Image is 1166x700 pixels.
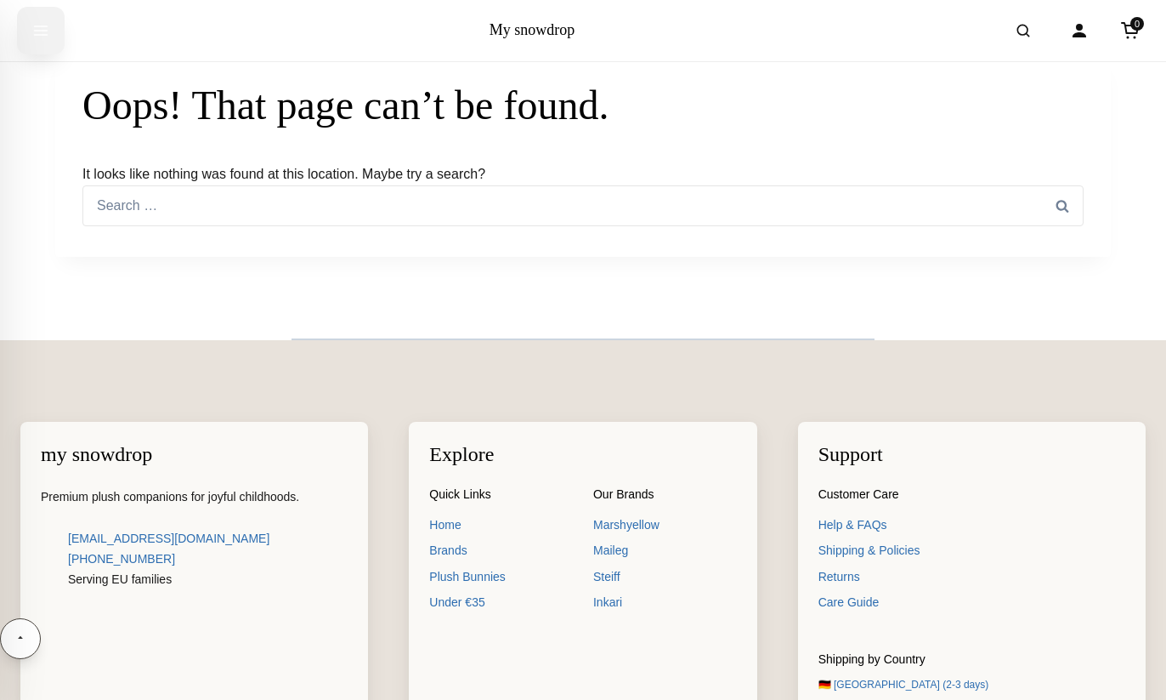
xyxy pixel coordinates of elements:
[82,163,1084,185] p: It looks like nothing was found at this location. Maybe try a search?
[429,593,573,612] a: Under €35
[818,652,1125,667] h4: Shipping by Country
[68,529,269,548] a: [EMAIL_ADDRESS][DOMAIN_NAME]
[1130,17,1144,31] span: 0
[818,567,1125,586] a: Returns
[593,515,737,534] a: Marshyellow
[41,569,61,589] svg: Location Icon
[818,442,1125,467] h3: Support
[41,442,348,467] h3: my snowdrop
[818,487,1125,502] h4: Customer Care
[68,549,175,568] a: [PHONE_NUMBER]
[429,541,573,560] a: Brands
[818,541,1125,560] a: Shipping & Policies
[41,487,348,508] p: Premium plush companions for joyful childhoods.
[593,541,737,560] a: Maileg
[593,593,737,612] a: Inkari
[593,567,737,586] a: Steiff
[429,567,573,586] a: Plush Bunnies
[999,7,1047,54] button: Open search
[1041,185,1084,226] input: Search
[818,674,1125,697] a: 🇩🇪 [GEOGRAPHIC_DATA] (2-3 days)
[82,81,1084,130] h1: Oops! That page can’t be found.
[1112,12,1149,49] a: Cart
[429,487,573,502] h4: Quick Links
[17,7,65,54] button: Open menu
[818,515,1125,534] a: Help & FAQs
[41,549,61,569] svg: Phone Icon
[429,515,573,534] a: Home
[818,593,1125,612] a: Care Guide
[41,569,348,589] p: Serving EU families
[41,528,61,549] svg: Email Icon
[429,442,736,467] h3: Explore
[1061,12,1098,49] a: Account
[593,487,737,502] h4: Our Brands
[490,21,575,38] a: My snowdrop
